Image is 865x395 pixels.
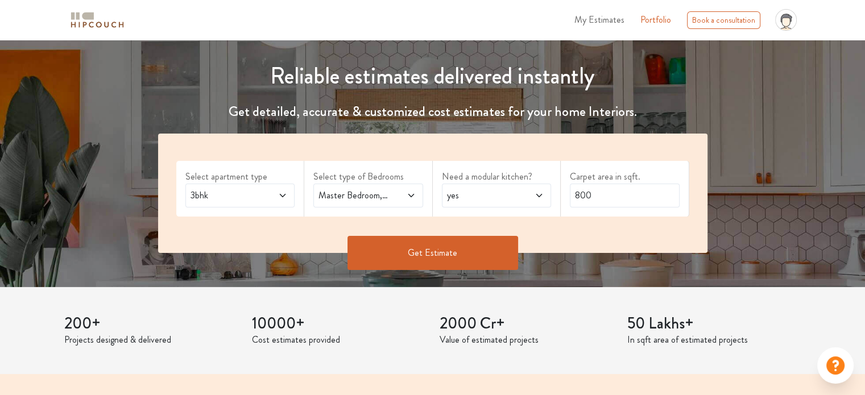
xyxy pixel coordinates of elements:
[188,189,263,202] span: 3bhk
[627,333,801,347] p: In sqft area of estimated projects
[151,103,714,120] h4: Get detailed, accurate & customized cost estimates for your home Interiors.
[347,236,518,270] button: Get Estimate
[574,13,624,26] span: My Estimates
[69,10,126,30] img: logo-horizontal.svg
[440,333,614,347] p: Value of estimated projects
[64,333,238,347] p: Projects designed & delivered
[440,314,614,334] h3: 2000 Cr+
[570,170,680,184] label: Carpet area in sqft.
[570,184,680,207] input: Enter area sqft
[252,333,426,347] p: Cost estimates provided
[151,63,714,90] h1: Reliable estimates delivered instantly
[185,170,295,184] label: Select apartment type
[316,189,391,202] span: Master Bedroom,Guest,Parents
[252,314,426,334] h3: 10000+
[64,314,238,334] h3: 200+
[627,314,801,334] h3: 50 Lakhs+
[445,189,519,202] span: yes
[313,170,423,184] label: Select type of Bedrooms
[687,11,760,29] div: Book a consultation
[69,7,126,33] span: logo-horizontal.svg
[442,170,552,184] label: Need a modular kitchen?
[640,13,671,27] a: Portfolio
